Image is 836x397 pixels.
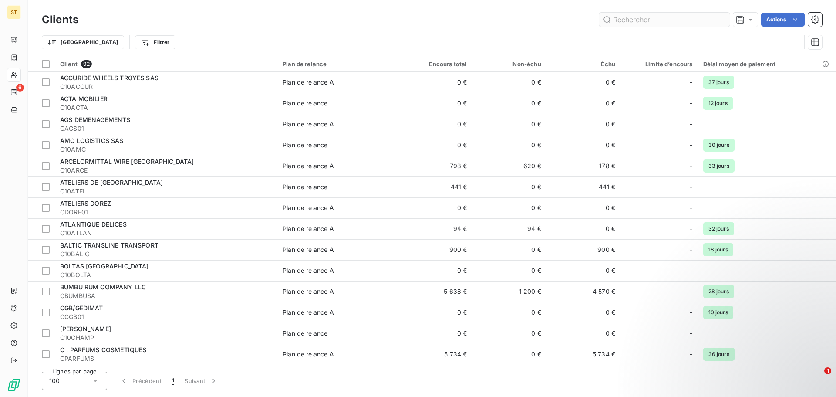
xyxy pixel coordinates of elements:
[283,350,334,359] div: Plan de relance A
[690,183,692,191] span: -
[546,323,620,344] td: 0 €
[283,183,327,191] div: Plan de relance
[398,197,472,218] td: 0 €
[703,243,733,256] span: 18 jours
[60,312,272,321] span: CCGB01
[283,61,393,68] div: Plan de relance
[60,304,103,312] span: CGB/GEDIMAT
[546,197,620,218] td: 0 €
[472,239,546,260] td: 0 €
[546,239,620,260] td: 900 €
[283,308,334,317] div: Plan de relance A
[283,120,334,129] div: Plan de relance A
[81,60,92,68] span: 92
[60,166,272,175] span: C10ARCE
[690,78,692,87] span: -
[114,372,167,390] button: Précédent
[60,74,158,81] span: ACCURIDE WHEELS TROYES SAS
[398,114,472,135] td: 0 €
[60,271,272,279] span: C10BOLTA
[283,162,334,170] div: Plan de relance A
[703,76,734,89] span: 37 jours
[60,145,272,154] span: C10AMC
[60,262,149,270] span: BOLTAS [GEOGRAPHIC_DATA]
[283,78,334,87] div: Plan de relance A
[690,224,692,233] span: -
[690,99,692,108] span: -
[16,84,24,92] span: 6
[472,72,546,93] td: 0 €
[398,260,472,281] td: 0 €
[60,325,111,333] span: [PERSON_NAME]
[690,245,692,254] span: -
[42,12,78,27] h3: Clients
[472,176,546,197] td: 0 €
[283,287,334,296] div: Plan de relance A
[60,124,272,133] span: CAGS01
[472,323,546,344] td: 0 €
[552,61,615,68] div: Échu
[472,218,546,239] td: 94 €
[546,260,620,281] td: 0 €
[546,135,620,156] td: 0 €
[60,250,272,258] span: C10BALIC
[60,283,146,291] span: BUMBU RUM COMPANY LLC
[599,13,730,27] input: Rechercher
[703,139,735,152] span: 30 jours
[477,61,541,68] div: Non-échu
[662,312,836,373] iframe: Intercom notifications message
[283,266,334,275] div: Plan de relance A
[60,179,163,186] span: ATELIERS DE [GEOGRAPHIC_DATA]
[690,120,692,129] span: -
[546,156,620,176] td: 178 €
[283,245,334,254] div: Plan de relance A
[398,156,472,176] td: 798 €
[546,114,620,135] td: 0 €
[472,260,546,281] td: 0 €
[60,61,78,68] span: Client
[403,61,467,68] div: Encours total
[60,103,272,112] span: C10ACTA
[283,329,327,338] div: Plan de relance
[472,281,546,302] td: 1 200 €
[703,222,734,235] span: 32 jours
[60,229,272,238] span: C10ATLAN
[60,200,111,207] span: ATELIERS DOREZ
[60,346,146,353] span: C . PARFUMS COSMETIQUES
[60,221,127,228] span: ATLANTIQUE DELICES
[60,354,272,363] span: CPARFUMS
[283,204,334,212] div: Plan de relance A
[398,72,472,93] td: 0 €
[472,344,546,365] td: 0 €
[42,35,124,49] button: [GEOGRAPHIC_DATA]
[626,61,693,68] div: Limite d’encours
[60,208,272,217] span: CDORE01
[806,367,827,388] iframe: Intercom live chat
[135,35,175,49] button: Filtrer
[546,72,620,93] td: 0 €
[690,266,692,275] span: -
[546,176,620,197] td: 441 €
[546,93,620,114] td: 0 €
[283,99,327,108] div: Plan de relance
[60,292,272,300] span: CBUMBUSA
[472,93,546,114] td: 0 €
[60,116,131,123] span: AGS DEMENAGEMENTS
[398,323,472,344] td: 0 €
[690,141,692,149] span: -
[472,156,546,176] td: 620 €
[60,95,108,102] span: ACTA MOBILIER
[703,306,733,319] span: 10 jours
[398,239,472,260] td: 900 €
[472,302,546,323] td: 0 €
[60,187,272,196] span: C10ATEL
[546,281,620,302] td: 4 570 €
[472,135,546,156] td: 0 €
[690,308,692,317] span: -
[703,61,831,68] div: Délai moyen de paiement
[703,97,733,110] span: 12 jours
[546,302,620,323] td: 0 €
[283,141,327,149] div: Plan de relance
[398,344,472,365] td: 5 734 €
[546,344,620,365] td: 5 734 €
